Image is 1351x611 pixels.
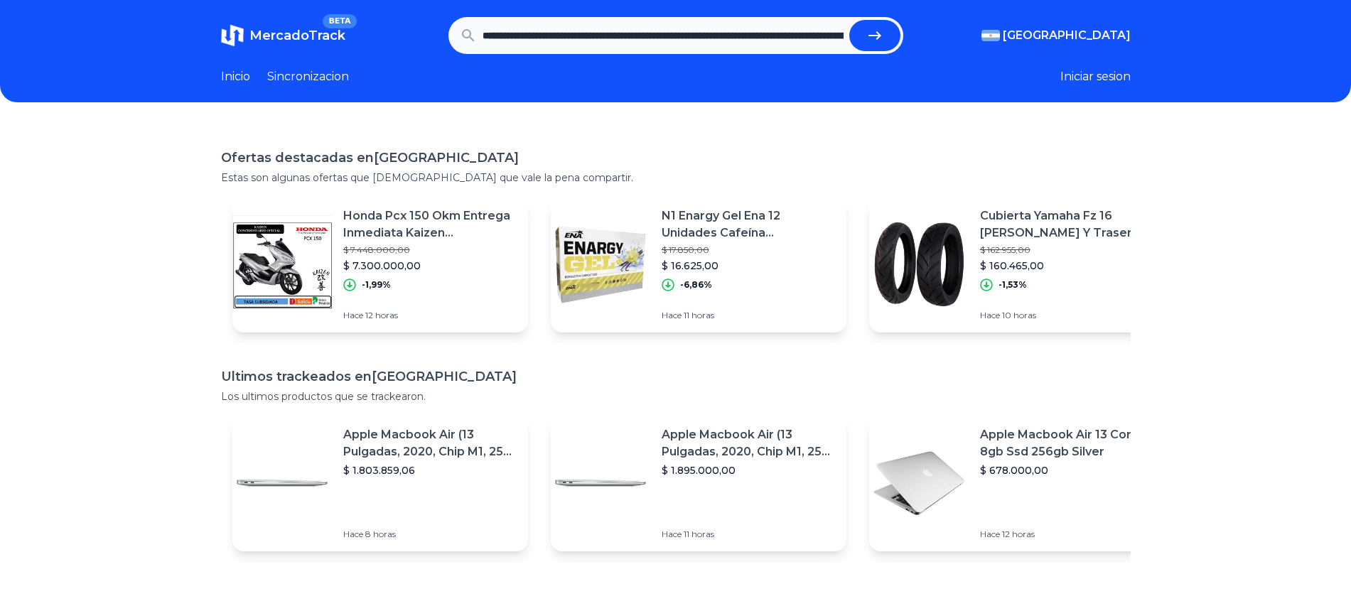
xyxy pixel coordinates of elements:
p: $ 1.803.859,06 [343,463,517,477]
p: Apple Macbook Air (13 Pulgadas, 2020, Chip M1, 256 Gb De Ssd, 8 Gb De Ram) - Plata [662,426,835,460]
img: Featured image [232,215,332,314]
span: [GEOGRAPHIC_DATA] [1003,27,1131,44]
p: $ 1.895.000,00 [662,463,835,477]
p: N1 Enargy Gel Ena 12 Unidades Cafeína [GEOGRAPHIC_DATA] Energía Running [662,207,835,242]
p: $ 17.850,00 [662,244,835,256]
p: -1,99% [362,279,391,291]
img: MercadoTrack [221,24,244,47]
a: Featured imageHonda Pcx 150 Okm Entrega Inmediata Kaizen [GEOGRAPHIC_DATA]$ 7.448.000,00$ 7.300.0... [232,196,528,332]
a: Featured imageApple Macbook Air (13 Pulgadas, 2020, Chip M1, 256 Gb De Ssd, 8 Gb De Ram) - Plata$... [232,415,528,551]
p: Los ultimos productos que se trackearon. [221,389,1131,404]
h1: Ultimos trackeados en [GEOGRAPHIC_DATA] [221,367,1131,386]
a: Featured imageN1 Enargy Gel Ena 12 Unidades Cafeína [GEOGRAPHIC_DATA] Energía Running$ 17.850,00$... [551,196,846,332]
p: $ 162.955,00 [980,244,1153,256]
p: -6,86% [680,279,712,291]
img: Featured image [232,433,332,533]
img: Argentina [981,30,1000,41]
p: -1,53% [999,279,1027,291]
span: MercadoTrack [249,28,345,43]
p: $ 160.465,00 [980,259,1153,273]
button: [GEOGRAPHIC_DATA] [981,27,1131,44]
img: Featured image [551,215,650,314]
img: Featured image [551,433,650,533]
p: Hace 10 horas [980,310,1153,321]
a: Featured imageApple Macbook Air 13 Core I5 8gb Ssd 256gb Silver$ 678.000,00Hace 12 horas [869,415,1165,551]
a: Sincronizacion [267,68,349,85]
button: Iniciar sesion [1060,68,1131,85]
p: $ 678.000,00 [980,463,1153,477]
a: Featured imageCubierta Yamaha Fz 16 [PERSON_NAME] Y Trasera$ 162.955,00$ 160.465,00-1,53%Hace 10 ... [869,196,1165,332]
p: $ 7.300.000,00 [343,259,517,273]
p: Hace 12 horas [980,529,1153,540]
p: Hace 11 horas [662,310,835,321]
p: Apple Macbook Air (13 Pulgadas, 2020, Chip M1, 256 Gb De Ssd, 8 Gb De Ram) - Plata [343,426,517,460]
p: $ 7.448.000,00 [343,244,517,256]
p: $ 16.625,00 [662,259,835,273]
img: Featured image [869,433,969,533]
a: Inicio [221,68,250,85]
h1: Ofertas destacadas en [GEOGRAPHIC_DATA] [221,148,1131,168]
p: Hace 8 horas [343,529,517,540]
p: Estas son algunas ofertas que [DEMOGRAPHIC_DATA] que vale la pena compartir. [221,171,1131,185]
p: Cubierta Yamaha Fz 16 [PERSON_NAME] Y Trasera [980,207,1153,242]
span: BETA [323,14,356,28]
p: Hace 11 horas [662,529,835,540]
a: MercadoTrackBETA [221,24,345,47]
p: Apple Macbook Air 13 Core I5 8gb Ssd 256gb Silver [980,426,1153,460]
p: Hace 12 horas [343,310,517,321]
p: Honda Pcx 150 Okm Entrega Inmediata Kaizen [GEOGRAPHIC_DATA] [343,207,517,242]
a: Featured imageApple Macbook Air (13 Pulgadas, 2020, Chip M1, 256 Gb De Ssd, 8 Gb De Ram) - Plata$... [551,415,846,551]
img: Featured image [869,215,969,314]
